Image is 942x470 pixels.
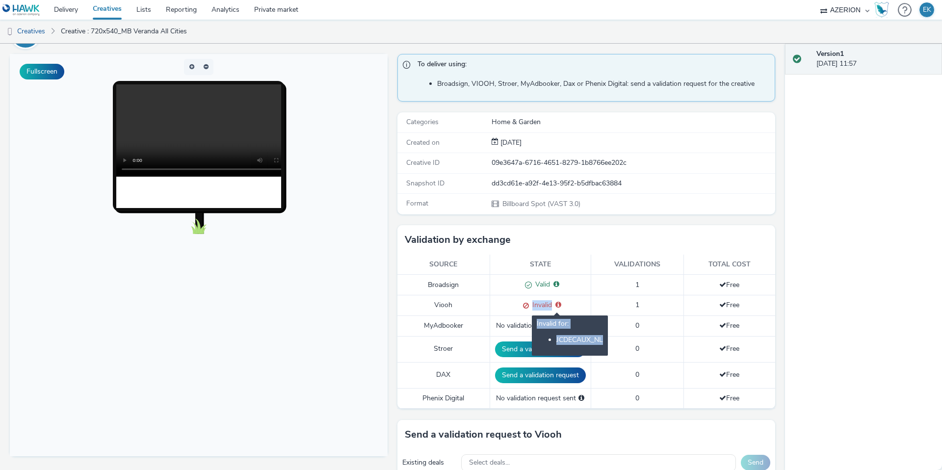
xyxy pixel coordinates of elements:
[397,255,490,275] th: Source
[556,336,603,345] li: JCDECAUX_NL
[402,458,456,468] div: Existing deals
[591,255,683,275] th: Validations
[490,255,591,275] th: State
[578,393,584,403] div: Please select a deal below and click on Send to send a validation request to Phenix Digital.
[635,321,639,330] span: 0
[469,459,510,467] span: Select deals...
[719,321,739,330] span: Free
[816,49,934,69] div: [DATE] 11:57
[498,138,522,147] span: [DATE]
[405,233,511,247] h3: Validation by exchange
[406,158,440,167] span: Creative ID
[532,280,550,289] span: Valid
[923,2,931,17] div: EK
[635,280,639,289] span: 1
[719,370,739,379] span: Free
[397,295,490,316] td: Viooh
[397,336,490,362] td: Stroer
[406,179,445,188] span: Snapshot ID
[66,36,106,46] a: MB veranda
[492,158,774,168] div: 09e3647a-6716-4651-8279-1b8766ee202c
[406,138,440,147] span: Created on
[397,275,490,295] td: Broadsign
[405,427,562,442] h3: Send a validation request to Viooh
[635,370,639,379] span: 0
[418,59,765,72] span: To deliver using:
[397,316,490,336] td: MyAdbooker
[874,2,889,18] img: Hawk Academy
[719,280,739,289] span: Free
[498,138,522,148] div: Creation 18 August 2025, 11:57
[495,321,586,331] div: No validation request sent
[437,79,770,89] li: Broadsign, VIOOH, Stroer, MyAdbooker, Dax or Phenix Digital: send a validation request for the cr...
[719,344,739,353] span: Free
[2,4,40,16] img: undefined Logo
[397,362,490,388] td: DAX
[495,393,586,403] div: No validation request sent
[397,388,490,408] td: Phenix Digital
[5,27,15,37] img: dooh
[495,367,586,383] button: Send a validation request
[635,300,639,310] span: 1
[719,393,739,403] span: Free
[874,2,893,18] a: Hawk Academy
[635,393,639,403] span: 0
[55,36,66,46] span: for
[683,255,775,275] th: Total cost
[492,117,774,127] div: Home & Garden
[20,64,64,79] button: Fullscreen
[635,344,639,353] span: 0
[492,179,774,188] div: dd3cd61e-a92f-4e13-95f2-b5dfbac63884
[495,341,586,357] button: Send a validation request
[406,199,428,208] span: Format
[406,117,439,127] span: Categories
[501,199,580,209] span: Billboard Spot (VAST 3.0)
[56,20,192,43] a: Creative : 720x540_MB Veranda All Cities
[816,49,844,58] strong: Version 1
[537,319,603,345] div: Invalid for:
[719,300,739,310] span: Free
[529,300,552,310] span: Invalid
